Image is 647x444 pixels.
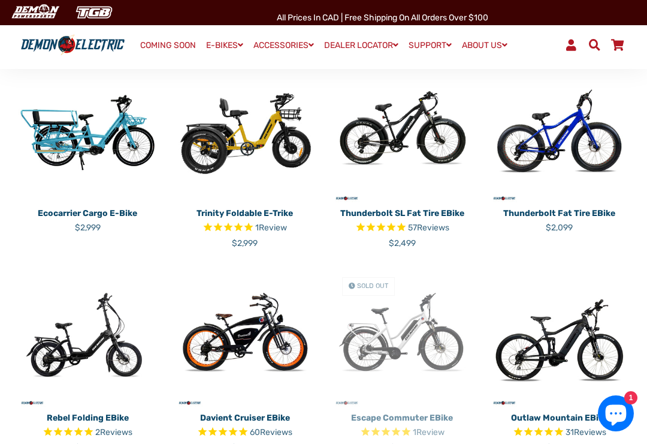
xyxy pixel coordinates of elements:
span: Rated 5.0 out of 5 stars 2 reviews [18,426,158,440]
span: $2,999 [232,238,258,248]
span: $2,099 [546,223,573,233]
span: $2,499 [389,238,416,248]
a: Trinity Foldable E-Trike Rated 5.0 out of 5 stars 1 reviews $2,999 [176,203,315,250]
img: Escape Commuter eBike - Demon Electric [332,268,472,407]
span: Rated 4.8 out of 5 stars 31 reviews [490,426,630,440]
span: 57 reviews [408,223,449,233]
span: Sold Out [357,282,388,290]
p: Thunderbolt SL Fat Tire eBike [332,207,472,220]
p: Davient Cruiser eBike [176,412,315,424]
span: Rated 5.0 out of 5 stars 1 reviews [332,426,472,440]
a: DEALER LOCATOR [320,37,403,54]
img: Outlaw Mountain eBike - Demon Electric [490,268,630,407]
p: Ecocarrier Cargo E-Bike [18,207,158,220]
span: 1 reviews [255,223,287,233]
p: Rebel Folding eBike [18,412,158,424]
span: Rated 4.8 out of 5 stars 60 reviews [176,426,315,440]
a: Escape Commuter eBike - Demon Electric Sold Out [332,268,472,407]
span: Rated 5.0 out of 5 stars 1 reviews [176,221,315,235]
span: 60 reviews [250,427,292,437]
img: Demon Electric [6,2,64,22]
span: 2 reviews [95,427,132,437]
p: Outlaw Mountain eBike [490,412,630,424]
p: Escape Commuter eBike [332,412,472,424]
span: Reviews [260,427,292,437]
a: E-BIKES [202,37,247,54]
span: 1 reviews [413,427,445,437]
inbox-online-store-chat: Shopify online store chat [594,395,637,434]
img: Rebel Folding eBike - Demon Electric [18,268,158,407]
a: ABOUT US [458,37,512,54]
a: Ecocarrier Cargo E-Bike $2,999 [18,203,158,234]
span: All Prices in CAD | Free shipping on all orders over $100 [277,13,488,23]
span: Reviews [574,427,606,437]
p: Trinity Foldable E-Trike [176,207,315,220]
img: TGB Canada [69,2,119,22]
a: Thunderbolt Fat Tire eBike $2,099 [490,203,630,234]
span: $2,999 [75,223,101,233]
img: Thunderbolt Fat Tire eBike - Demon Electric [490,64,630,203]
span: 31 reviews [566,427,606,437]
p: Thunderbolt Fat Tire eBike [490,207,630,220]
span: Rated 4.9 out of 5 stars 57 reviews [332,221,472,235]
img: Ecocarrier Cargo E-Bike [18,64,158,203]
a: Thunderbolt SL Fat Tire eBike Rated 4.9 out of 5 stars 57 reviews $2,499 [332,203,472,250]
span: Reviews [417,223,449,233]
img: Trinity Foldable E-Trike [176,64,315,203]
a: ACCESSORIES [249,37,318,54]
a: SUPPORT [404,37,456,54]
img: Demon Electric logo [18,34,128,56]
a: COMING SOON [136,37,200,54]
span: Review [259,223,287,233]
img: Davient Cruiser eBike - Demon Electric [176,268,315,407]
span: Review [416,427,445,437]
span: Reviews [100,427,132,437]
img: Thunderbolt SL Fat Tire eBike - Demon Electric [332,64,472,203]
